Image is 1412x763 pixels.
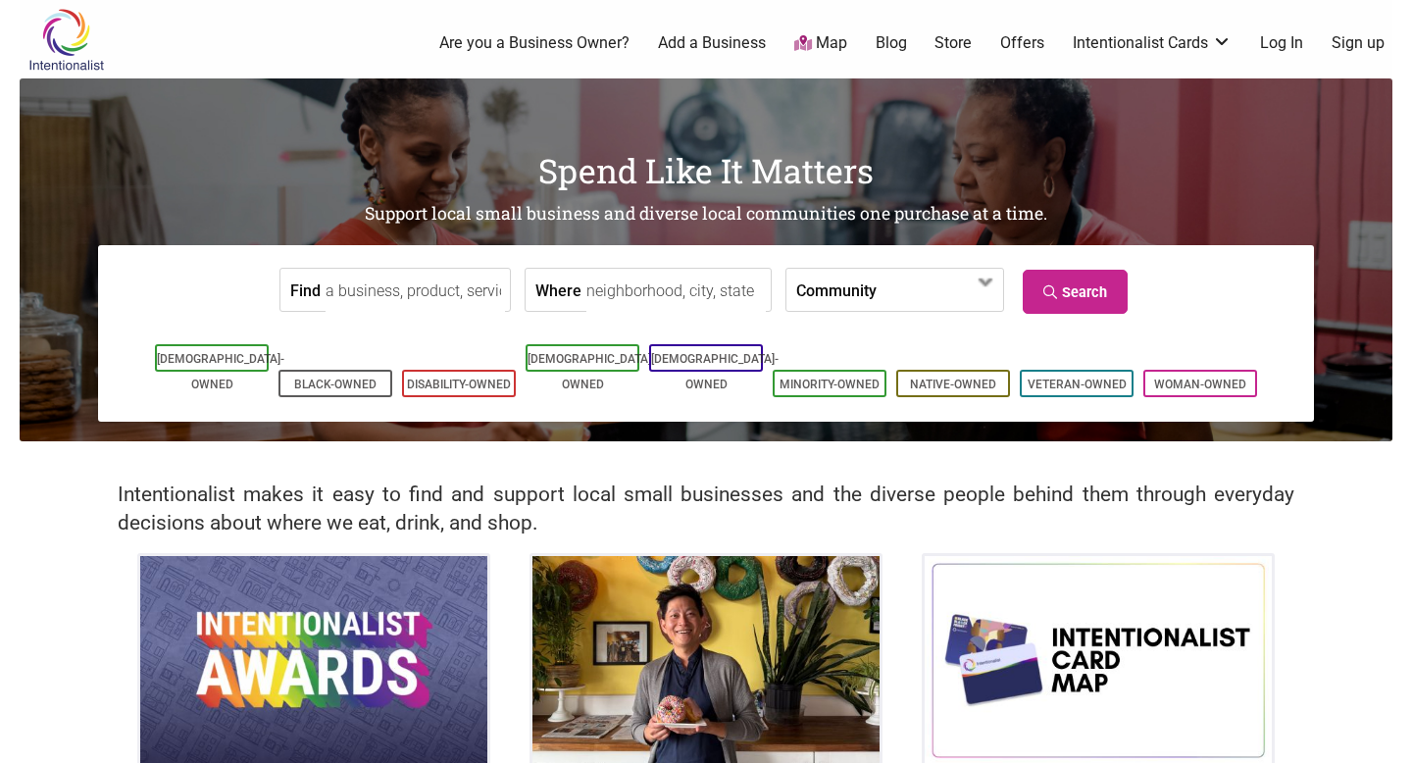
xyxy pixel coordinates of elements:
a: Woman-Owned [1154,378,1246,391]
input: neighborhood, city, state [586,269,766,313]
a: Are you a Business Owner? [439,32,630,54]
a: Blog [876,32,907,54]
a: Sign up [1332,32,1385,54]
a: Log In [1260,32,1303,54]
h1: Spend Like It Matters [20,147,1392,194]
a: Add a Business [658,32,766,54]
a: Store [934,32,972,54]
input: a business, product, service [326,269,505,313]
a: [DEMOGRAPHIC_DATA]-Owned [528,352,655,391]
a: Search [1023,270,1128,314]
h2: Support local small business and diverse local communities one purchase at a time. [20,202,1392,227]
a: Black-Owned [294,378,377,391]
img: Intentionalist [20,8,113,72]
label: Community [796,269,877,311]
a: Disability-Owned [407,378,511,391]
a: Minority-Owned [780,378,880,391]
a: Native-Owned [910,378,996,391]
a: Veteran-Owned [1028,378,1127,391]
a: [DEMOGRAPHIC_DATA]-Owned [157,352,284,391]
label: Find [290,269,321,311]
h2: Intentionalist makes it easy to find and support local small businesses and the diverse people be... [118,481,1294,537]
label: Where [535,269,581,311]
a: Map [794,32,847,55]
a: Offers [1000,32,1044,54]
a: Intentionalist Cards [1073,32,1232,54]
a: [DEMOGRAPHIC_DATA]-Owned [651,352,779,391]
